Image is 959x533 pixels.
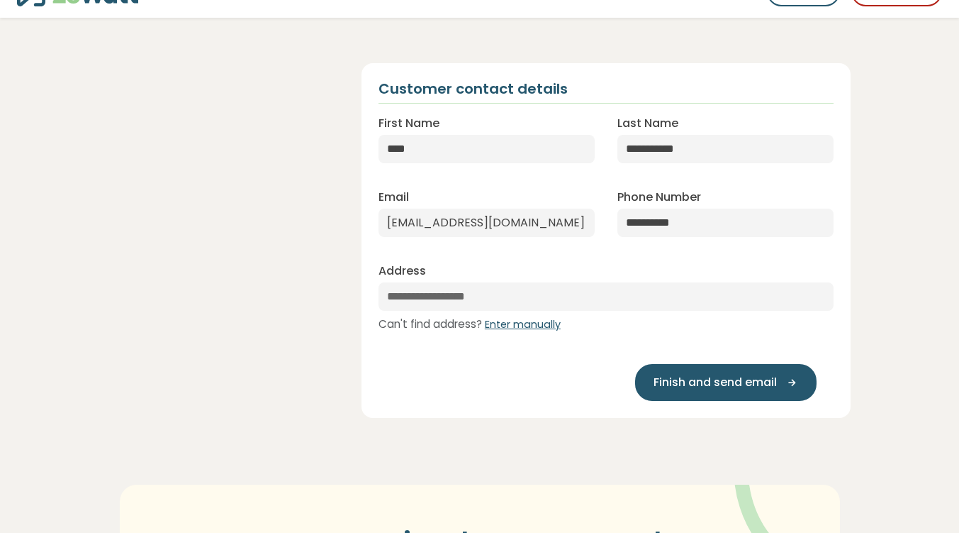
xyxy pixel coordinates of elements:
[378,115,439,132] label: First Name
[378,209,595,237] input: Enter email
[378,317,834,333] div: Can't find address?
[378,263,426,280] label: Address
[617,189,701,206] label: Phone Number
[654,374,777,391] span: Finish and send email
[635,364,817,401] button: Finish and send email
[485,317,561,333] button: Enter manually
[378,80,568,97] h2: Customer contact details
[617,115,678,132] label: Last Name
[378,189,409,206] label: Email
